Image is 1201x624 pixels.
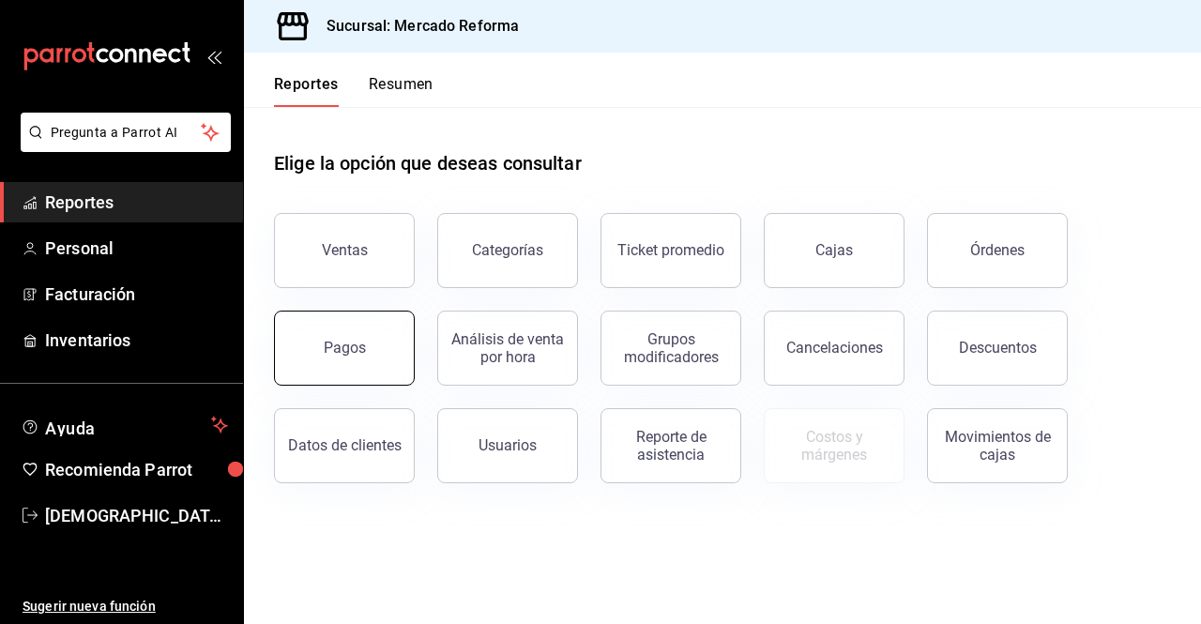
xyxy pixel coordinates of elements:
div: Cajas [815,239,854,262]
div: Ticket promedio [617,241,724,259]
button: Pagos [274,311,415,386]
button: Reportes [274,75,339,107]
div: Reporte de asistencia [613,428,729,464]
span: Ayuda [45,414,204,436]
span: Inventarios [45,327,228,353]
div: Análisis de venta por hora [449,330,566,366]
div: Categorías [472,241,543,259]
span: Facturación [45,282,228,307]
button: Contrata inventarios para ver este reporte [764,408,905,483]
button: Movimientos de cajas [927,408,1068,483]
div: Pagos [324,339,366,357]
span: Pregunta a Parrot AI [51,123,202,143]
button: Datos de clientes [274,408,415,483]
h3: Sucursal: Mercado Reforma [312,15,519,38]
button: open_drawer_menu [206,49,221,64]
span: Sugerir nueva función [23,597,228,616]
button: Pregunta a Parrot AI [21,113,231,152]
div: Costos y márgenes [776,428,892,464]
button: Grupos modificadores [600,311,741,386]
div: Cancelaciones [786,339,883,357]
button: Ticket promedio [600,213,741,288]
button: Categorías [437,213,578,288]
div: Órdenes [970,241,1025,259]
a: Cajas [764,213,905,288]
span: [DEMOGRAPHIC_DATA] De la [PERSON_NAME] [45,503,228,528]
button: Ventas [274,213,415,288]
div: Movimientos de cajas [939,428,1056,464]
div: Descuentos [959,339,1037,357]
button: Reporte de asistencia [600,408,741,483]
div: Grupos modificadores [613,330,729,366]
button: Cancelaciones [764,311,905,386]
span: Recomienda Parrot [45,457,228,482]
span: Reportes [45,190,228,215]
button: Usuarios [437,408,578,483]
h1: Elige la opción que deseas consultar [274,149,582,177]
div: navigation tabs [274,75,433,107]
span: Personal [45,236,228,261]
a: Pregunta a Parrot AI [13,136,231,156]
button: Descuentos [927,311,1068,386]
button: Análisis de venta por hora [437,311,578,386]
div: Ventas [322,241,368,259]
button: Resumen [369,75,433,107]
div: Usuarios [479,436,537,454]
button: Órdenes [927,213,1068,288]
div: Datos de clientes [288,436,402,454]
